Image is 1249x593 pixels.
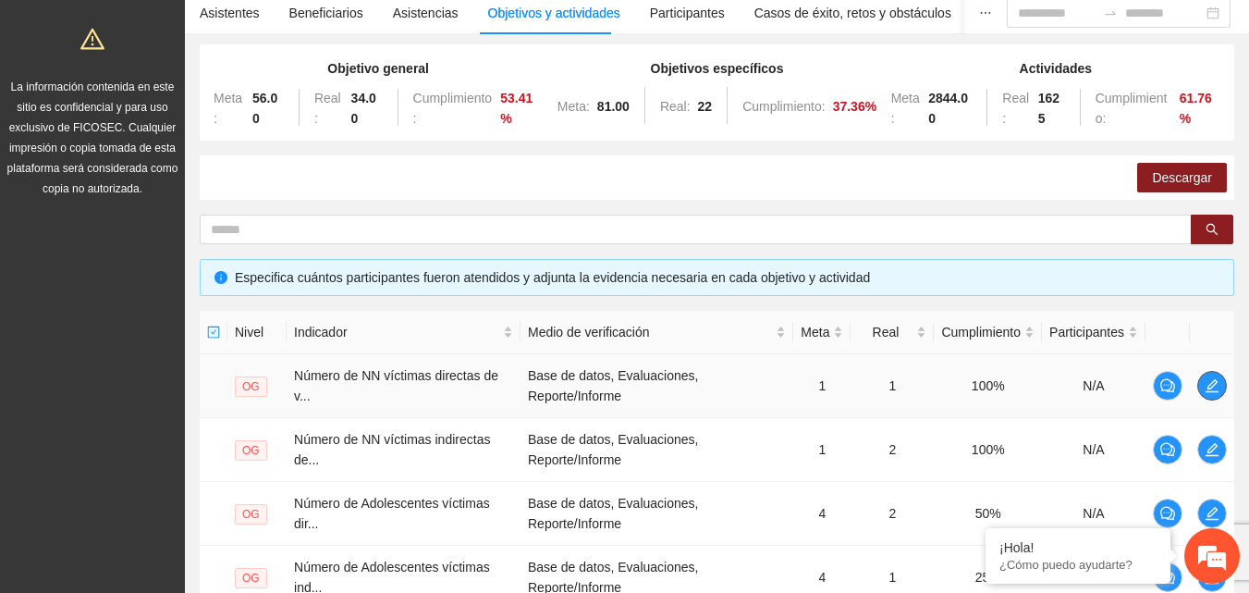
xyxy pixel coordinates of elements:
div: Objetivos y actividades [488,3,620,23]
div: Especifica cuántos participantes fueron atendidos y adjunta la evidencia necesaria en cada objeti... [235,267,1219,288]
span: warning [80,27,104,51]
span: Número de NN víctimas directas de v... [294,368,498,403]
th: Meta [793,311,851,354]
button: edit [1197,499,1227,528]
td: Base de datos, Evaluaciones, Reporte/Informe [520,482,793,546]
td: 1 [793,354,851,418]
span: La información contenida en este sitio es confidencial y para uso exclusivo de FICOSEC. Cualquier... [7,80,178,195]
button: comment [1153,499,1182,528]
strong: 81.00 [597,99,630,114]
div: Minimizar ventana de chat en vivo [303,9,348,54]
strong: 53.41 % [500,91,533,126]
strong: 61.76 % [1180,91,1212,126]
span: to [1103,6,1118,20]
div: Casos de éxito, retos y obstáculos [754,3,951,23]
button: Descargar [1137,163,1227,192]
td: 4 [793,482,851,546]
strong: Objetivos específicos [651,61,784,76]
span: Cumplimiento: [413,91,493,126]
span: Meta: [214,91,242,126]
button: comment [1153,435,1182,464]
td: 50% [934,482,1042,546]
span: Real: [314,91,341,126]
button: search [1191,215,1233,244]
span: Real: [1002,91,1029,126]
td: N/A [1042,418,1145,482]
th: Participantes [1042,311,1145,354]
span: search [1206,223,1218,238]
span: Real: [660,99,691,114]
div: Asistencias [393,3,459,23]
span: Número de Adolescentes víctimas dir... [294,496,490,531]
span: Número de NN víctimas indirectas de... [294,432,490,467]
strong: 37.36 % [833,99,877,114]
p: ¿Cómo puedo ayudarte? [999,558,1157,572]
span: OG [235,440,267,461]
td: Base de datos, Evaluaciones, Reporte/Informe [520,418,793,482]
td: 100% [934,418,1042,482]
th: Real [851,311,934,354]
span: swap-right [1103,6,1118,20]
span: Descargar [1152,167,1212,188]
div: Asistentes [200,3,260,23]
div: Chatee con nosotros ahora [96,94,311,118]
strong: 1625 [1038,91,1059,126]
button: comment [1153,371,1182,401]
td: Base de datos, Evaluaciones, Reporte/Informe [520,354,793,418]
th: Cumplimiento [934,311,1042,354]
span: Meta: [557,99,590,114]
td: 1 [793,418,851,482]
span: Meta [801,322,829,342]
td: 1 [851,354,934,418]
strong: 2844.00 [928,91,968,126]
span: edit [1198,442,1226,457]
div: ¡Hola! [999,540,1157,555]
th: Indicador [287,311,520,354]
span: Meta: [891,91,920,126]
strong: Actividades [1020,61,1093,76]
td: N/A [1042,354,1145,418]
div: Participantes [650,3,725,23]
th: Nivel [227,311,287,354]
span: Indicador [294,322,499,342]
button: edit [1197,435,1227,464]
span: check-square [207,326,220,339]
span: Medio de verificación [528,322,772,342]
th: Medio de verificación [520,311,793,354]
span: Cumplimiento: [742,99,825,114]
strong: 34.00 [351,91,376,126]
strong: 56.00 [252,91,277,126]
div: Beneficiarios [289,3,363,23]
strong: 22 [698,99,713,114]
td: N/A [1042,482,1145,546]
td: 100% [934,354,1042,418]
span: edit [1198,506,1226,521]
td: 2 [851,418,934,482]
span: Estamos en línea. [107,192,255,379]
span: info-circle [214,271,227,284]
span: OG [235,568,267,588]
span: OG [235,377,267,397]
span: Real [858,322,912,342]
span: Participantes [1049,322,1124,342]
td: 2 [851,482,934,546]
strong: Objetivo general [327,61,429,76]
span: Cumplimiento [941,322,1021,342]
textarea: Escriba su mensaje y pulse “Intro” [9,396,352,461]
span: OG [235,504,267,525]
span: ellipsis [979,6,992,19]
span: Cumplimiento: [1096,91,1168,126]
button: edit [1197,371,1227,401]
span: edit [1198,378,1226,393]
